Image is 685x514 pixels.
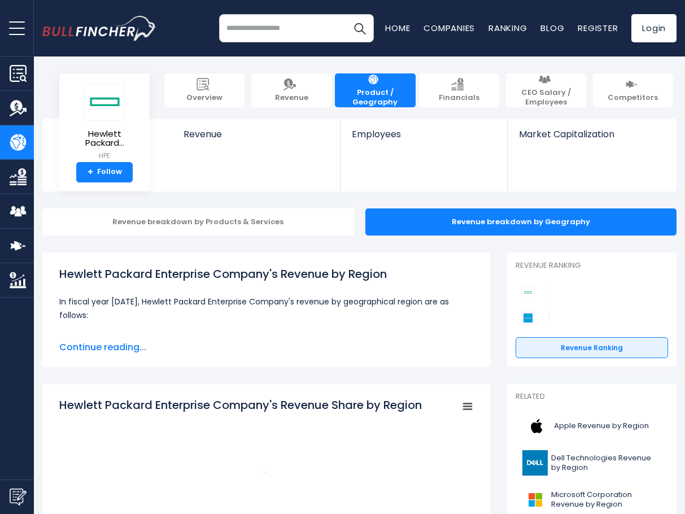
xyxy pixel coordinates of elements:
div: Revenue breakdown by Geography [365,208,677,236]
a: Home [385,22,410,34]
span: Apple Revenue by Region [554,421,649,431]
a: Product / Geography [335,73,415,107]
a: Register [578,22,618,34]
span: Continue reading... [59,341,473,354]
img: bullfincher logo [42,16,157,40]
a: Overview [164,73,245,107]
img: AAPL logo [522,413,551,439]
a: Competitors [593,73,673,107]
small: HPE [68,151,141,161]
span: Market Capitalization [519,129,664,140]
a: Dell Technologies Revenue by Region [516,447,668,478]
p: Revenue Ranking [516,261,668,271]
span: Dell Technologies Revenue by Region [551,454,661,473]
p: In fiscal year [DATE], Hewlett Packard Enterprise Company's revenue by geographical region are as... [59,295,473,322]
img: Cisco Systems competitors logo [521,311,535,325]
span: Overview [186,93,222,103]
a: Market Capitalization [508,119,675,159]
b: Americas: [71,331,117,344]
a: CEO Salary / Employees [506,73,586,107]
a: Go to homepage [42,16,157,40]
span: Financials [439,93,479,103]
span: Hewlett Packard... [68,129,141,148]
a: Employees [341,119,508,159]
li: $13.24 B [59,331,473,345]
a: Financials [419,73,499,107]
a: Hewlett Packard... HPE [68,82,141,162]
img: MSFT logo [522,487,548,512]
img: DELL logo [522,450,548,476]
h1: Hewlett Packard Enterprise Company's Revenue by Region [59,265,473,282]
a: Revenue [251,73,331,107]
div: Revenue breakdown by Products & Services [42,208,354,236]
button: Search [346,14,374,42]
a: Revenue [172,119,341,159]
a: Companies [424,22,475,34]
p: Related [516,392,668,402]
strong: + [88,167,93,177]
a: Login [631,14,677,42]
span: Employees [352,129,496,140]
span: Microsoft Corporation Revenue by Region [551,490,661,509]
span: Revenue [184,129,329,140]
a: +Follow [76,162,133,182]
tspan: Hewlett Packard Enterprise Company's Revenue Share by Region [59,397,422,413]
a: Blog [540,22,564,34]
a: Apple Revenue by Region [516,411,668,442]
a: Ranking [488,22,527,34]
span: CEO Salary / Employees [512,88,581,107]
span: Competitors [608,93,658,103]
span: Product / Geography [341,88,409,107]
a: Revenue Ranking [516,337,668,359]
img: Hewlett Packard Enterprise Company competitors logo [521,286,535,299]
span: Revenue [275,93,308,103]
